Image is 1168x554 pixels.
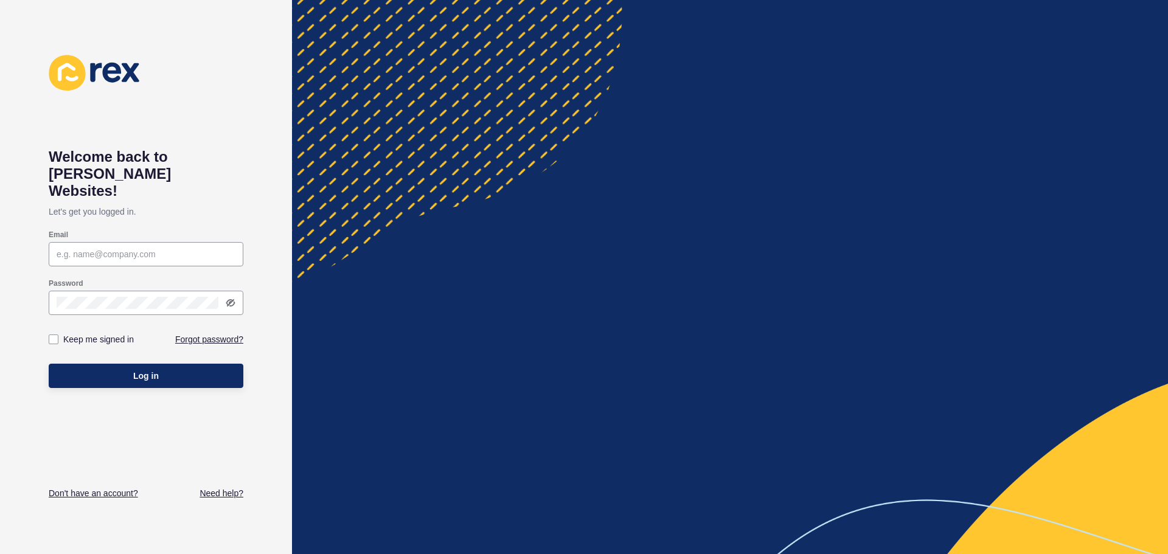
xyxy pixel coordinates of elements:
[49,487,138,499] a: Don't have an account?
[200,487,243,499] a: Need help?
[57,248,235,260] input: e.g. name@company.com
[49,279,83,288] label: Password
[175,333,243,345] a: Forgot password?
[63,333,134,345] label: Keep me signed in
[49,230,68,240] label: Email
[49,199,243,224] p: Let's get you logged in.
[49,148,243,199] h1: Welcome back to [PERSON_NAME] Websites!
[49,364,243,388] button: Log in
[133,370,159,382] span: Log in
